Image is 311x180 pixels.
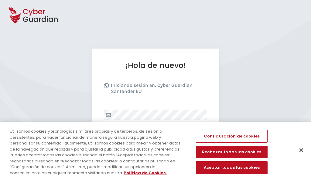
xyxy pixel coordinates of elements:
[10,128,186,176] div: Utilizamos cookies y tecnologías similares propias y de terceros, de sesión o persistentes, para ...
[196,130,268,143] button: Configuración de cookies, Abre el cuadro de diálogo del centro de preferencias.
[196,146,268,158] button: Rechazar todas las cookies
[196,161,268,174] button: Aceptar todas las cookies
[111,82,206,97] p: Iniciando sesión en:
[111,82,193,94] b: Cyber Guardian Santander EU
[295,144,308,157] button: Cerrar
[124,170,167,176] a: Más información sobre su privacidad, se abre en una nueva pestaña
[104,61,207,70] h1: ¡Hola de nuevo!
